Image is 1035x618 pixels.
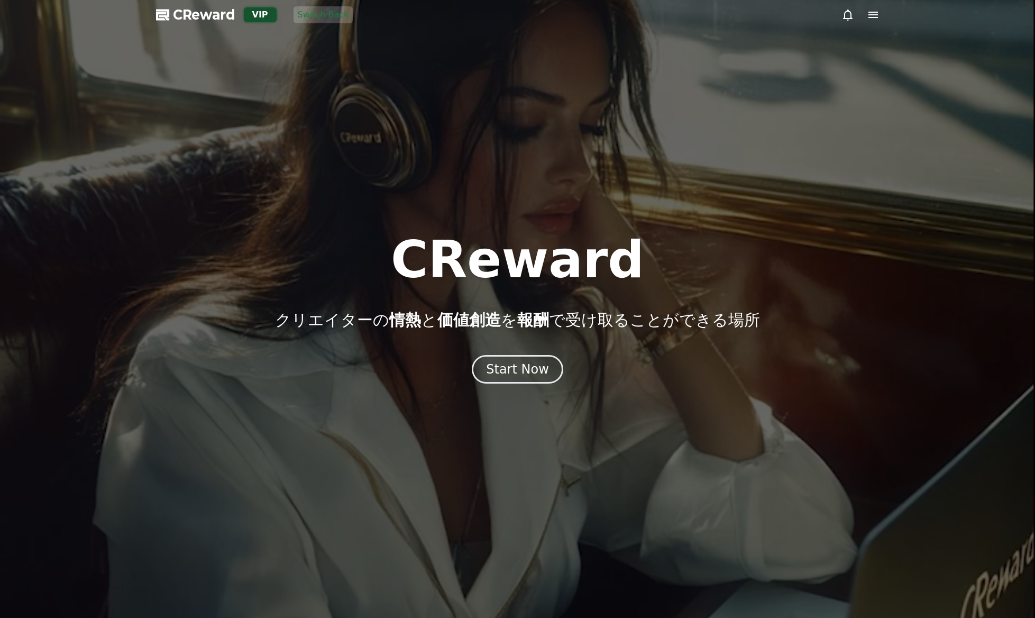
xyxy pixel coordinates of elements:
[156,6,235,23] a: CReward
[437,311,501,329] span: 価値創造
[391,234,644,285] h1: CReward
[173,6,235,23] span: CReward
[294,6,353,23] button: Switch Back
[244,7,277,22] div: VIP
[517,311,549,329] span: 報酬
[275,311,760,330] p: クリエイターの と を で受け取ることができる場所
[472,366,563,376] a: Start Now
[472,355,563,384] button: Start Now
[486,361,549,378] div: Start Now
[389,311,421,329] span: 情熱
